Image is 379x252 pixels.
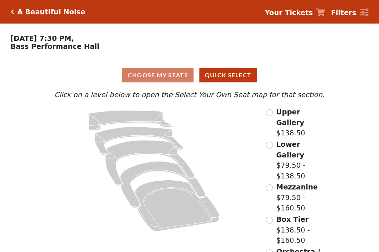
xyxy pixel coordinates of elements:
[331,8,356,17] strong: Filters
[53,89,326,100] p: Click on a level below to open the Select Your Own Seat map for that section.
[276,214,326,246] label: $138.50 - $160.50
[11,9,14,14] a: Click here to go back to filters
[276,140,304,159] span: Lower Gallery
[276,107,326,138] label: $138.50
[276,139,326,181] label: $79.50 - $138.50
[331,7,368,18] a: Filters
[265,8,313,17] strong: Your Tickets
[89,110,172,131] path: Upper Gallery - Seats Available: 288
[199,68,257,82] button: Quick Select
[95,127,184,155] path: Lower Gallery - Seats Available: 75
[135,180,220,231] path: Orchestra / Parterre Circle - Seats Available: 29
[276,215,308,223] span: Box Tier
[276,108,304,127] span: Upper Gallery
[17,8,85,16] h5: A Beautiful Noise
[265,7,325,18] a: Your Tickets
[276,183,318,191] span: Mezzanine
[276,182,326,213] label: $79.50 - $160.50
